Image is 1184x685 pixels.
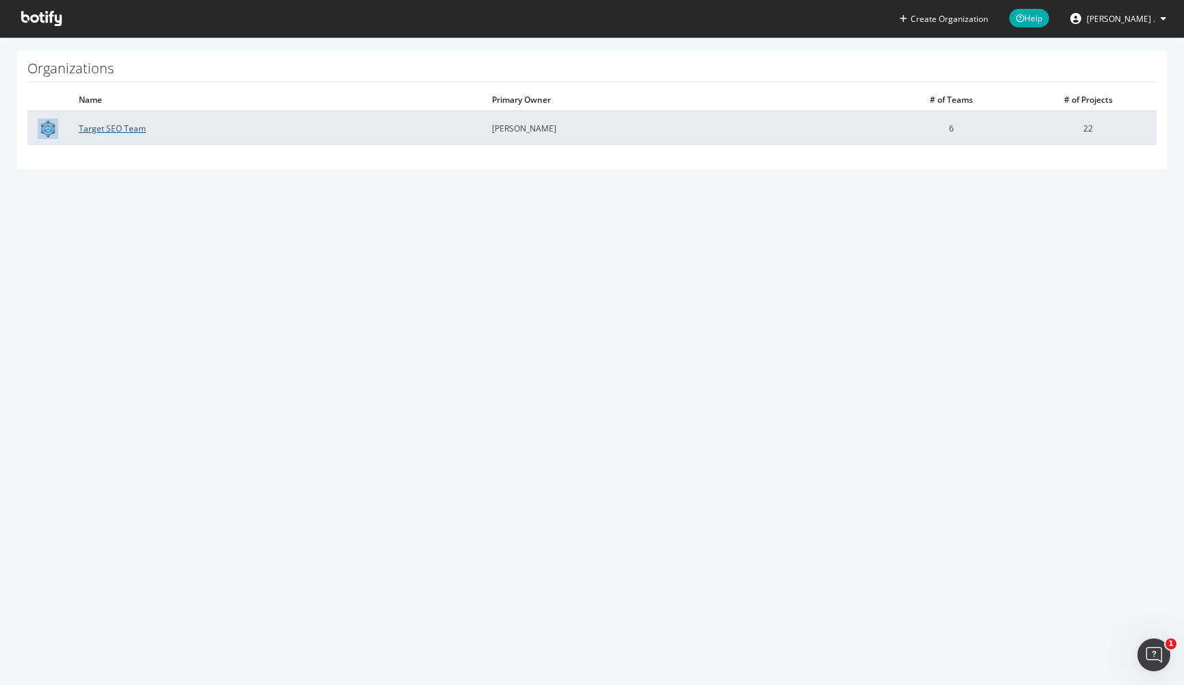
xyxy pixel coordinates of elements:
td: [PERSON_NAME] [482,111,883,145]
th: # of Projects [1020,89,1157,111]
button: [PERSON_NAME] . [1059,8,1177,29]
span: Help [1009,9,1049,27]
img: Target SEO Team [38,119,58,139]
span: 1 [1165,638,1176,649]
h1: Organizations [27,61,1157,82]
span: Balajee . [1087,13,1155,25]
th: # of Teams [883,89,1020,111]
a: Target SEO Team [79,123,146,134]
button: Create Organization [899,12,989,25]
iframe: Intercom live chat [1137,638,1170,671]
td: 22 [1020,111,1157,145]
th: Name [69,89,482,111]
th: Primary Owner [482,89,883,111]
td: 6 [883,111,1020,145]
